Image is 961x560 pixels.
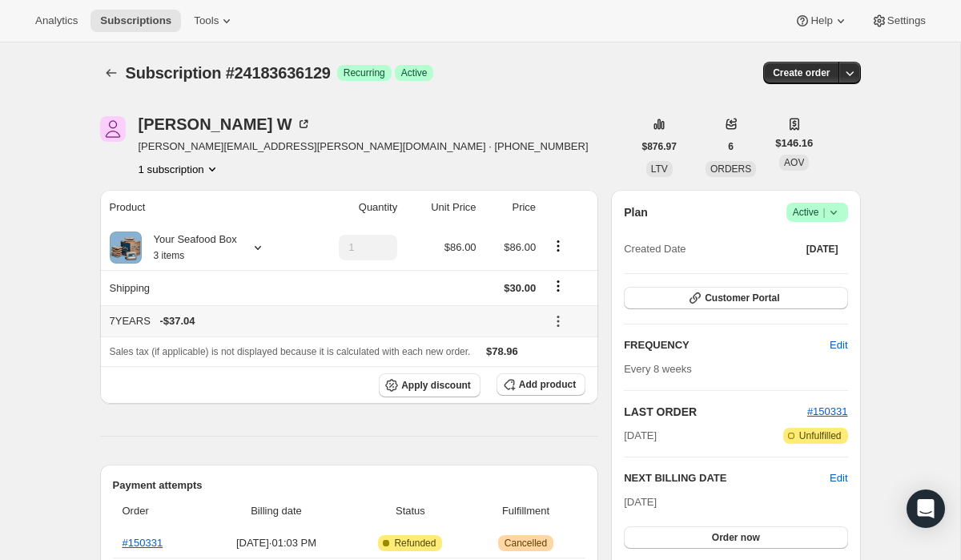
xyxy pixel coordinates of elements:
[26,10,87,32] button: Analytics
[113,494,203,529] th: Order
[100,62,123,84] button: Subscriptions
[184,10,244,32] button: Tools
[100,116,126,142] span: Kathleen W
[126,64,331,82] span: Subscription #24183636129
[545,277,571,295] button: Shipping actions
[379,373,480,397] button: Apply discount
[705,292,779,304] span: Customer Portal
[810,14,832,27] span: Help
[142,232,237,264] div: Your Seafood Box
[624,526,847,549] button: Order now
[785,10,858,32] button: Help
[830,337,847,353] span: Edit
[207,535,345,551] span: [DATE] · 01:03 PM
[504,282,536,294] span: $30.00
[519,378,576,391] span: Add product
[139,161,220,177] button: Product actions
[100,190,304,225] th: Product
[718,135,743,158] button: 6
[907,489,945,528] div: Open Intercom Messenger
[139,116,312,132] div: [PERSON_NAME] W
[624,241,686,257] span: Created Date
[624,337,830,353] h2: FREQUENCY
[355,503,466,519] span: Status
[497,373,585,396] button: Add product
[710,163,751,175] span: ORDERS
[799,429,842,442] span: Unfulfilled
[100,14,171,27] span: Subscriptions
[504,241,536,253] span: $86.00
[154,250,185,261] small: 3 items
[624,496,657,508] span: [DATE]
[624,470,830,486] h2: NEXT BILLING DATE
[481,190,541,225] th: Price
[712,531,760,544] span: Order now
[624,363,692,375] span: Every 8 weeks
[862,10,935,32] button: Settings
[545,237,571,255] button: Product actions
[775,135,813,151] span: $146.16
[394,537,436,550] span: Refunded
[728,140,734,153] span: 6
[830,470,847,486] button: Edit
[100,270,304,305] th: Shipping
[624,287,847,309] button: Customer Portal
[35,14,78,27] span: Analytics
[110,346,471,357] span: Sales tax (if applicable) is not displayed because it is calculated with each new order.
[476,503,576,519] span: Fulfillment
[194,14,219,27] span: Tools
[207,503,345,519] span: Billing date
[505,537,547,550] span: Cancelled
[806,243,838,256] span: [DATE]
[90,10,181,32] button: Subscriptions
[344,66,385,79] span: Recurring
[159,313,195,329] span: - $37.04
[773,66,830,79] span: Create order
[633,135,686,158] button: $876.97
[820,332,857,358] button: Edit
[807,404,848,420] button: #150331
[624,428,657,444] span: [DATE]
[113,477,586,494] h2: Payment attempts
[797,238,848,260] button: [DATE]
[139,139,589,155] span: [PERSON_NAME][EMAIL_ADDRESS][PERSON_NAME][DOMAIN_NAME] · [PHONE_NUMBER]
[822,206,825,219] span: |
[402,190,480,225] th: Unit Price
[486,345,518,357] span: $78.96
[642,140,677,153] span: $876.97
[110,313,537,329] div: 7YEARS
[624,204,648,220] h2: Plan
[123,537,163,549] a: #150331
[887,14,926,27] span: Settings
[784,157,804,168] span: AOV
[763,62,839,84] button: Create order
[651,163,668,175] span: LTV
[444,241,476,253] span: $86.00
[793,204,842,220] span: Active
[110,232,142,264] img: product img
[401,66,428,79] span: Active
[401,379,471,392] span: Apply discount
[624,404,807,420] h2: LAST ORDER
[807,405,848,417] a: #150331
[304,190,402,225] th: Quantity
